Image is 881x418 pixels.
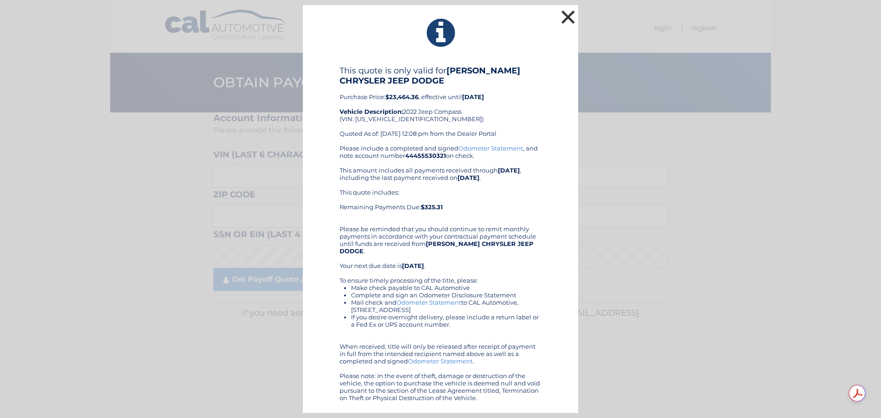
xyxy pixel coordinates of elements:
strong: Vehicle Description: [340,108,403,115]
a: Odometer Statement [396,299,461,306]
b: [PERSON_NAME] CHRYSLER JEEP DODGE [340,66,520,86]
b: $325.31 [421,203,443,211]
div: This quote includes: Remaining Payments Due: [340,189,541,218]
b: $23,464.36 [385,93,418,100]
b: [DATE] [462,93,484,100]
b: [DATE] [498,167,520,174]
b: [DATE] [402,262,424,269]
h4: This quote is only valid for [340,66,541,86]
div: Purchase Price: , effective until 2022 Jeep Compass (VIN: [US_VEHICLE_IDENTIFICATION_NUMBER]) Quo... [340,66,541,145]
div: Please include a completed and signed , and note account number on check. This amount includes al... [340,145,541,401]
a: Odometer Statement [408,357,473,365]
li: Make check payable to CAL Automotive [351,284,541,291]
li: Mail check and to CAL Automotive, [STREET_ADDRESS] [351,299,541,313]
li: If you desire overnight delivery, please include a return label or a Fed Ex or UPS account number. [351,313,541,328]
a: Odometer Statement [458,145,523,152]
li: Complete and sign an Odometer Disclosure Statement [351,291,541,299]
b: 44455530321 [405,152,446,159]
b: [DATE] [457,174,480,181]
button: × [559,8,577,26]
b: [PERSON_NAME] CHRYSLER JEEP DODGE [340,240,534,255]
